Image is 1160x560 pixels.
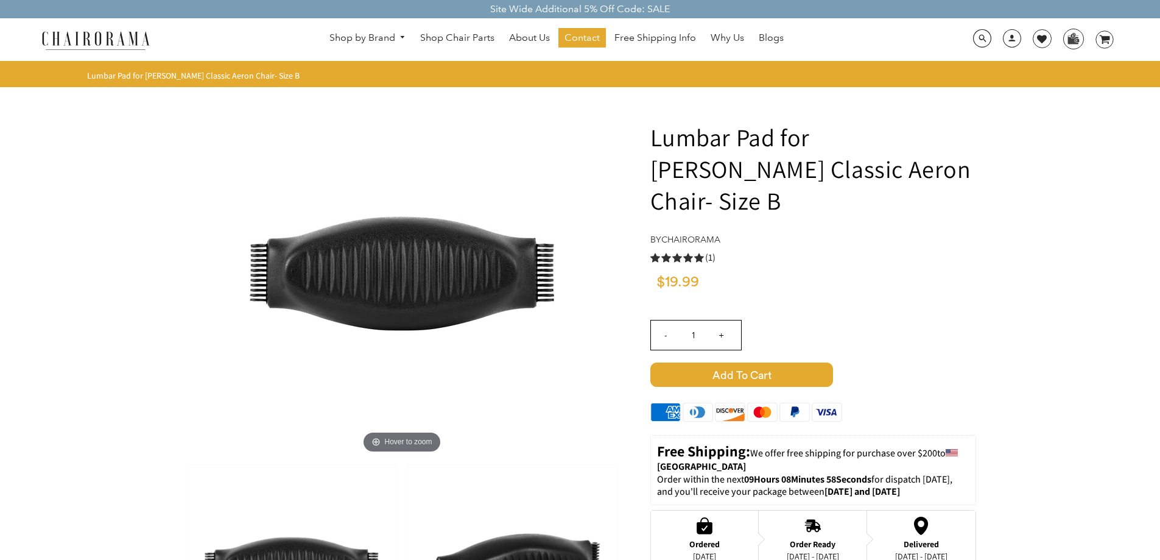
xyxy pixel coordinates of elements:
img: WhatsApp_Image_2024-07-12_at_16.23.01.webp [1064,29,1083,48]
div: Ordered [689,539,720,549]
a: Shop Chair Parts [414,28,501,48]
input: + [707,321,736,350]
input: - [651,321,680,350]
a: About Us [503,28,556,48]
strong: [DATE] and [DATE] [824,485,900,498]
p: to [657,442,969,473]
h4: by [650,235,976,245]
span: Shop Chair Parts [420,32,494,44]
a: Why Us [705,28,750,48]
nav: breadcrumbs [87,70,304,81]
strong: [GEOGRAPHIC_DATA] [657,460,746,473]
span: Why Us [711,32,744,44]
span: Lumbar Pad for [PERSON_NAME] Classic Aeron Chair- Size B [87,70,300,81]
span: 09Hours 08Minutes 58Seconds [744,473,871,486]
a: Blogs [753,28,790,48]
a: Lumbar Pad for Herman Miller Classic Aeron Chair- Size B - chairoramaHover to zoom [219,266,585,279]
a: Contact [558,28,606,48]
span: $19.99 [656,275,699,289]
img: chairorama [35,29,156,51]
span: Free Shipping Info [614,32,696,44]
a: Free Shipping Info [608,28,702,48]
div: Delivered [895,539,947,549]
h1: Lumbar Pad for [PERSON_NAME] Classic Aeron Chair- Size B [650,121,976,216]
p: Order within the next for dispatch [DATE], and you'll receive your package between [657,473,969,499]
span: Add to Cart [650,363,833,387]
div: Order Ready [787,539,839,549]
span: Blogs [759,32,784,44]
a: Shop by Brand [323,29,412,48]
span: We offer free shipping for purchase over $200 [750,447,937,459]
a: chairorama [661,234,720,245]
button: Add to Cart [650,363,976,387]
nav: DesktopNavigation [208,28,905,51]
span: Contact [564,32,600,44]
a: 5.0 rating (1 votes) [650,251,976,264]
img: Lumbar Pad for Herman Miller Classic Aeron Chair- Size B - chairorama [219,91,585,456]
span: About Us [509,32,550,44]
strong: Free Shipping: [657,441,750,461]
span: (1) [705,252,715,264]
